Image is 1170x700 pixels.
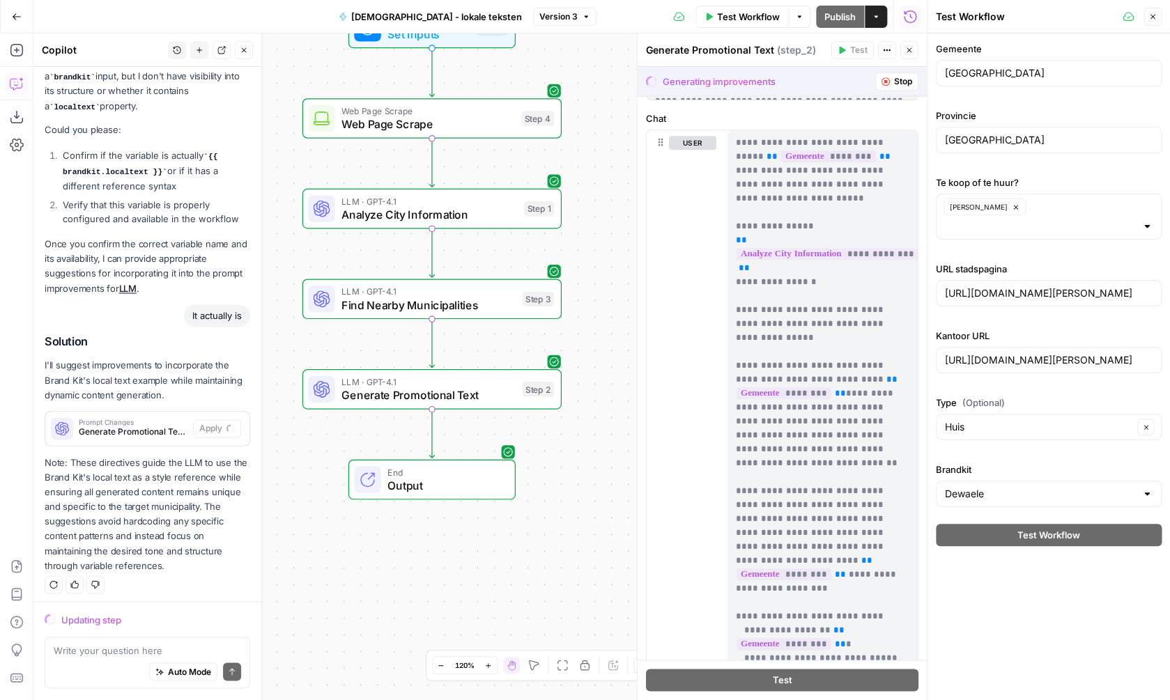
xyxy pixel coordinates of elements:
button: Auto Mode [149,663,217,681]
label: Brandkit [936,462,1162,476]
button: user [669,136,716,150]
div: LLM · GPT-4.1Generate Promotional TextStep 2 [302,369,562,410]
label: Gemeente [936,42,1162,56]
div: Step 4 [521,111,554,126]
span: ( step_2 ) [777,43,816,57]
a: LLM [119,283,137,294]
button: [PERSON_NAME] [944,199,1026,215]
span: [PERSON_NAME] [950,201,1008,212]
input: Huis [945,420,1133,434]
div: LLM · GPT-4.1Find Nearby MunicipalitiesStep 3 [302,279,562,319]
p: Once you confirm the correct variable name and its availability, I can provide appropriate sugges... [45,237,250,296]
div: Web Page ScrapeWeb Page ScrapeStep 4 [302,98,562,139]
p: Could you please: [45,123,250,137]
button: Test [831,41,874,59]
div: Step 2 [522,382,554,397]
label: Chat [646,111,918,125]
li: Verify that this variable is properly configured and available in the workflow [59,198,250,226]
label: Kantoor URL [936,329,1162,343]
span: Web Page Scrape [341,116,514,132]
div: EndOutput [302,460,562,500]
div: It actually is [184,304,250,327]
label: Provincie [936,109,1162,123]
span: Prompt Changes [79,419,187,426]
p: Note: These directives guide the LLM to use the Brand Kit's local text as a style reference while... [45,455,250,573]
g: Edge from step_2 to end [429,410,434,458]
g: Edge from step_4 to step_1 [429,139,434,187]
span: Test [772,674,792,687]
button: Test Workflow [936,524,1162,546]
code: localtext [49,103,100,111]
span: LLM · GPT-4.1 [341,375,516,388]
g: Edge from start to step_4 [429,48,434,97]
div: Step 3 [522,291,554,306]
span: Apply [199,422,222,435]
span: Version 3 [539,10,578,23]
label: Te koop of te huur? [936,176,1162,189]
li: Confirm if the variable is actually or if it has a different reference syntax [59,148,250,193]
label: URL stadspagina [936,262,1162,276]
span: [DEMOGRAPHIC_DATA] - lokale teksten [351,10,522,24]
span: LLM · GPT-4.1 [341,194,517,208]
div: Generating improvements [663,75,776,88]
button: Apply [193,419,241,437]
g: Edge from step_1 to step_3 [429,228,434,277]
div: Generate Promotional Text [646,43,827,57]
h2: Solution [45,335,250,348]
div: Set InputsInputs [302,8,562,49]
span: Test Workflow [1017,528,1080,542]
div: LLM · GPT-4.1Analyze City InformationStep 1 [302,189,562,229]
button: Test Workflow [695,6,788,28]
button: Version 3 [533,8,596,26]
span: Output [387,477,501,494]
span: Set Inputs [387,26,470,42]
code: brandkit [49,73,95,81]
g: Edge from step_3 to step_2 [429,319,434,368]
span: 120% [455,660,475,671]
div: Step 1 [524,201,554,217]
p: From the section, I can see there is a input, but I don't have visibility into its structure or w... [45,54,250,114]
button: Publish [816,6,864,28]
span: Publish [824,10,856,24]
span: Web Page Scrape [341,104,514,118]
span: Find Nearby Municipalities [341,297,516,313]
span: Test Workflow [717,10,780,24]
span: Generate Promotional Text (step_2) [79,426,187,438]
p: I'll suggest improvements to incorporate the Brand Kit's local text example while maintaining dyn... [45,358,250,402]
div: Updating step [61,613,250,627]
span: (Optional) [962,396,1005,410]
div: Copilot [42,43,164,57]
span: Analyze City Information [341,206,517,223]
input: Dewaele [945,487,1136,501]
span: Auto Mode [168,666,211,678]
span: Test [850,44,868,56]
label: Type [936,396,1162,410]
button: Test [646,669,918,692]
span: Generate Promotional Text [341,387,516,403]
button: Stop [875,72,918,91]
span: End [387,465,501,479]
button: [DEMOGRAPHIC_DATA] - lokale teksten [330,6,530,28]
div: Inputs [477,21,508,36]
span: Stop [894,75,912,88]
span: LLM · GPT-4.1 [341,285,516,298]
